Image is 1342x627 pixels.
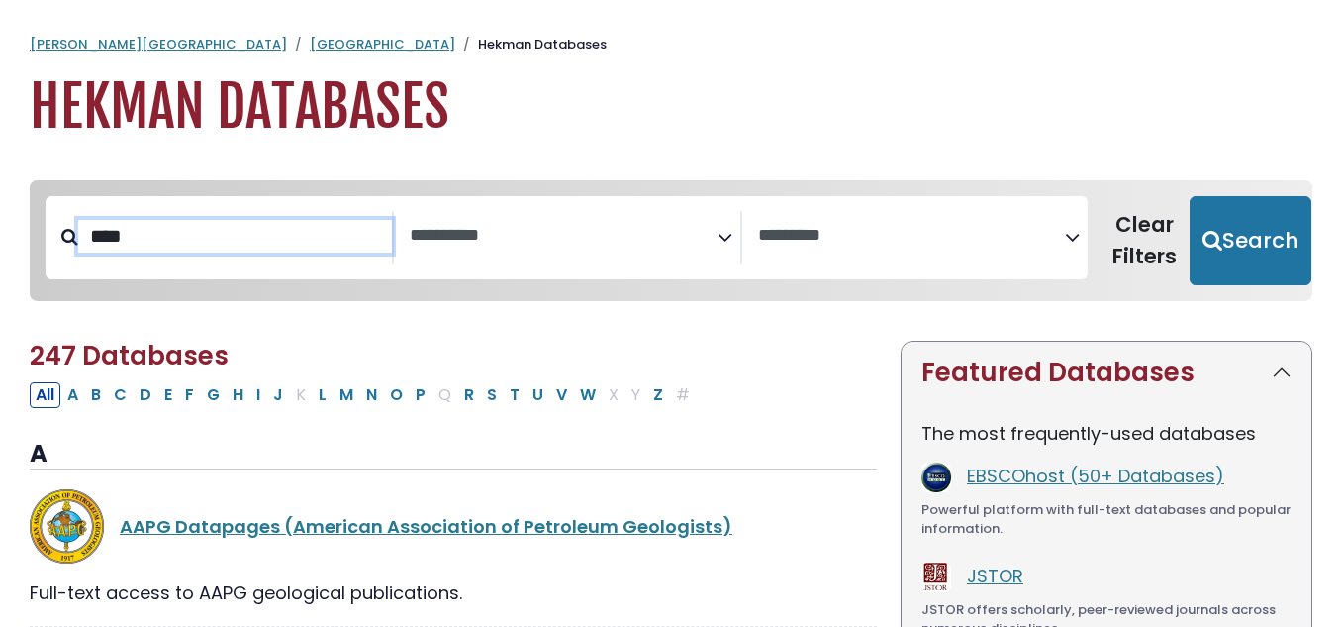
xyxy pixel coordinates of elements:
[310,35,455,53] a: [GEOGRAPHIC_DATA]
[384,382,409,408] button: Filter Results O
[30,382,60,408] button: All
[504,382,526,408] button: Filter Results T
[967,464,1224,488] a: EBSCOhost (50+ Databases)
[758,226,1066,247] textarea: Search
[30,579,877,606] div: Full-text access to AAPG geological publications.
[134,382,157,408] button: Filter Results D
[1100,196,1190,285] button: Clear Filters
[78,220,392,253] input: Search database by title or keyword
[30,338,229,373] span: 247 Databases
[313,382,333,408] button: Filter Results L
[921,500,1292,539] div: Powerful platform with full-text databases and popular information.
[647,382,669,408] button: Filter Results Z
[334,382,359,408] button: Filter Results M
[481,382,503,408] button: Filter Results S
[360,382,383,408] button: Filter Results N
[574,382,602,408] button: Filter Results W
[179,382,200,408] button: Filter Results F
[410,226,718,247] textarea: Search
[158,382,178,408] button: Filter Results E
[455,35,607,54] li: Hekman Databases
[902,342,1311,404] button: Featured Databases
[410,382,431,408] button: Filter Results P
[550,382,573,408] button: Filter Results V
[921,420,1292,447] p: The most frequently-used databases
[30,180,1312,301] nav: Search filters
[108,382,133,408] button: Filter Results C
[458,382,480,408] button: Filter Results R
[1190,196,1311,285] button: Submit for Search Results
[527,382,549,408] button: Filter Results U
[85,382,107,408] button: Filter Results B
[30,74,1312,141] h1: Hekman Databases
[250,382,266,408] button: Filter Results I
[227,382,249,408] button: Filter Results H
[30,35,1312,54] nav: breadcrumb
[30,35,287,53] a: [PERSON_NAME][GEOGRAPHIC_DATA]
[201,382,226,408] button: Filter Results G
[61,382,84,408] button: Filter Results A
[967,564,1023,588] a: JSTOR
[30,440,877,470] h3: A
[120,514,732,539] a: AAPG Datapages (American Association of Petroleum Geologists)
[30,381,698,406] div: Alpha-list to filter by first letter of database name
[267,382,289,408] button: Filter Results J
